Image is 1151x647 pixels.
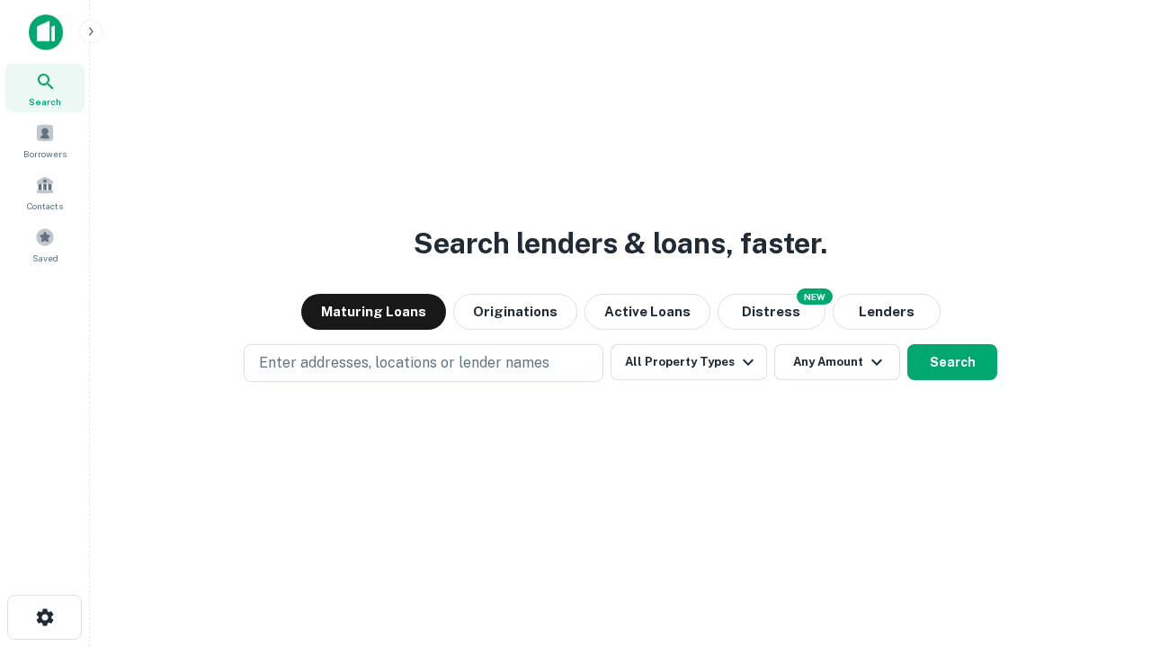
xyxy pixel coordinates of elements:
[5,220,85,269] a: Saved
[774,344,900,380] button: Any Amount
[244,344,603,382] button: Enter addresses, locations or lender names
[301,294,446,330] button: Maturing Loans
[5,64,85,112] a: Search
[27,199,63,213] span: Contacts
[797,288,833,305] div: NEW
[611,344,767,380] button: All Property Types
[29,14,63,50] img: capitalize-icon.png
[1061,503,1151,589] iframe: Chat Widget
[453,294,577,330] button: Originations
[718,294,825,330] button: Search distressed loans with lien and other non-mortgage details.
[584,294,710,330] button: Active Loans
[414,222,827,265] h3: Search lenders & loans, faster.
[32,251,58,265] span: Saved
[259,352,549,374] p: Enter addresses, locations or lender names
[5,168,85,217] a: Contacts
[833,294,941,330] button: Lenders
[29,94,61,109] span: Search
[23,146,67,161] span: Borrowers
[5,116,85,164] a: Borrowers
[907,344,997,380] button: Search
